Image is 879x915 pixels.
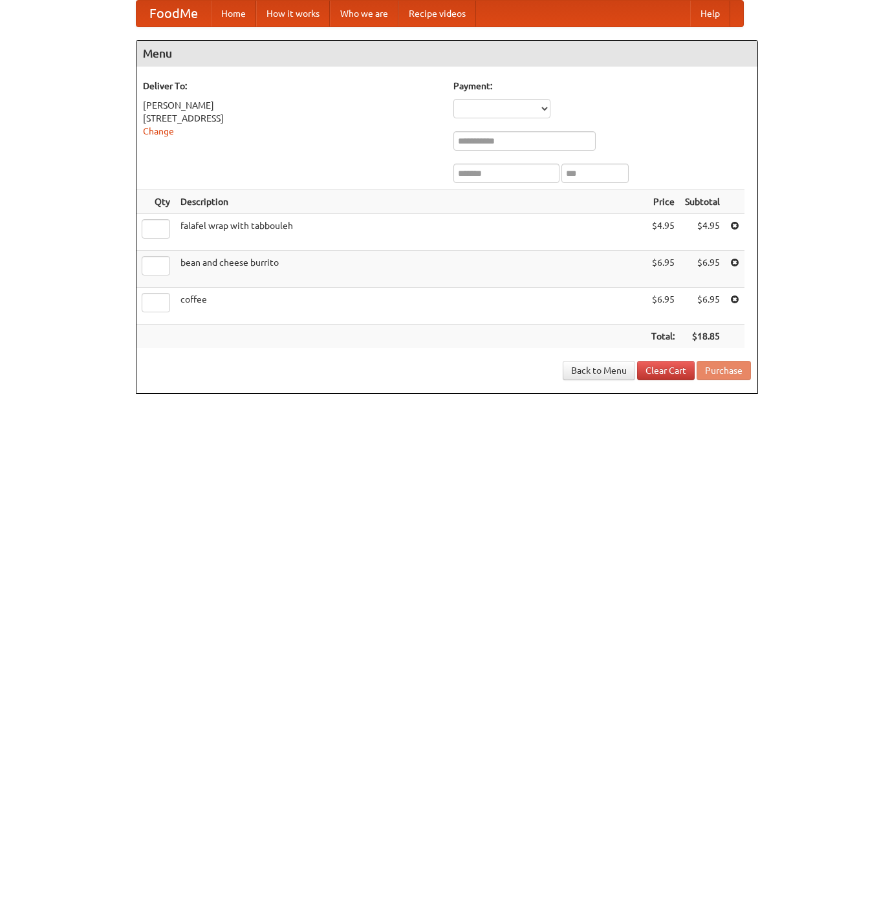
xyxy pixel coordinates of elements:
[136,190,175,214] th: Qty
[637,361,695,380] a: Clear Cart
[680,325,725,349] th: $18.85
[136,41,757,67] h4: Menu
[697,361,751,380] button: Purchase
[563,361,635,380] a: Back to Menu
[256,1,330,27] a: How it works
[143,99,440,112] div: [PERSON_NAME]
[175,288,646,325] td: coffee
[646,288,680,325] td: $6.95
[646,325,680,349] th: Total:
[175,190,646,214] th: Description
[680,190,725,214] th: Subtotal
[680,214,725,251] td: $4.95
[143,80,440,92] h5: Deliver To:
[398,1,476,27] a: Recipe videos
[680,288,725,325] td: $6.95
[646,190,680,214] th: Price
[690,1,730,27] a: Help
[646,214,680,251] td: $4.95
[143,112,440,125] div: [STREET_ADDRESS]
[453,80,751,92] h5: Payment:
[646,251,680,288] td: $6.95
[143,126,174,136] a: Change
[330,1,398,27] a: Who we are
[136,1,211,27] a: FoodMe
[175,214,646,251] td: falafel wrap with tabbouleh
[211,1,256,27] a: Home
[175,251,646,288] td: bean and cheese burrito
[680,251,725,288] td: $6.95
